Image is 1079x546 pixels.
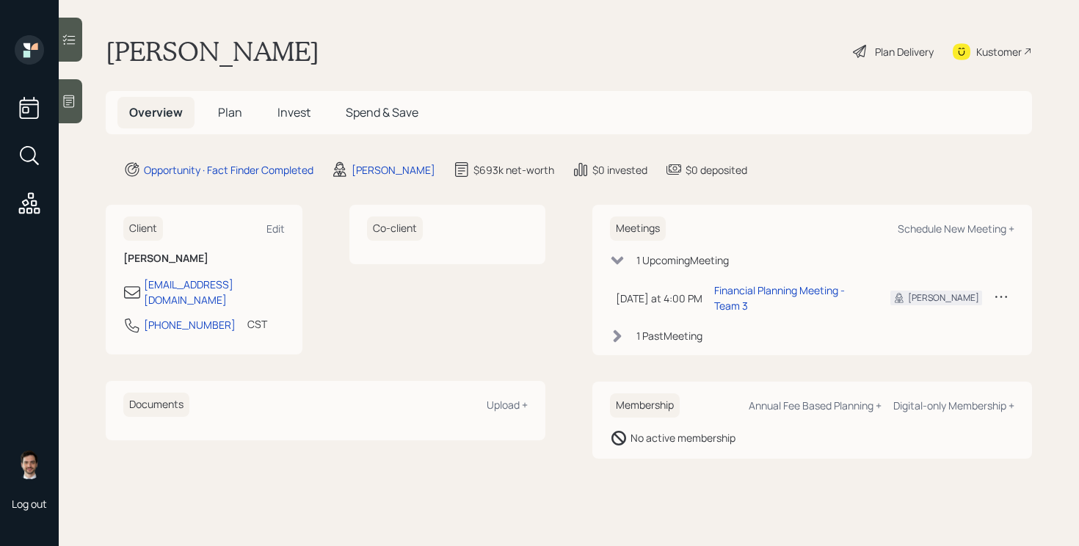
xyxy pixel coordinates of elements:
div: Kustomer [976,44,1022,59]
div: [DATE] at 4:00 PM [616,291,702,306]
h6: Documents [123,393,189,417]
span: Invest [277,104,310,120]
div: Log out [12,497,47,511]
div: [PHONE_NUMBER] [144,317,236,332]
img: jonah-coleman-headshot.png [15,450,44,479]
div: $0 invested [592,162,647,178]
div: Plan Delivery [875,44,934,59]
div: Upload + [487,398,528,412]
span: Overview [129,104,183,120]
span: Spend & Save [346,104,418,120]
div: [PERSON_NAME] [908,291,979,305]
div: CST [247,316,267,332]
div: 1 Upcoming Meeting [636,252,729,268]
h6: [PERSON_NAME] [123,252,285,265]
div: No active membership [631,430,735,445]
h6: Co-client [367,216,423,241]
div: $693k net-worth [473,162,554,178]
h1: [PERSON_NAME] [106,35,319,68]
div: [PERSON_NAME] [352,162,435,178]
div: $0 deposited [686,162,747,178]
div: Schedule New Meeting + [898,222,1014,236]
h6: Membership [610,393,680,418]
div: Annual Fee Based Planning + [749,398,882,412]
div: [EMAIL_ADDRESS][DOMAIN_NAME] [144,277,285,307]
div: Financial Planning Meeting - Team 3 [714,283,867,313]
div: Edit [266,222,285,236]
h6: Meetings [610,216,666,241]
div: 1 Past Meeting [636,328,702,343]
h6: Client [123,216,163,241]
div: Opportunity · Fact Finder Completed [144,162,313,178]
span: Plan [218,104,242,120]
div: Digital-only Membership + [893,398,1014,412]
